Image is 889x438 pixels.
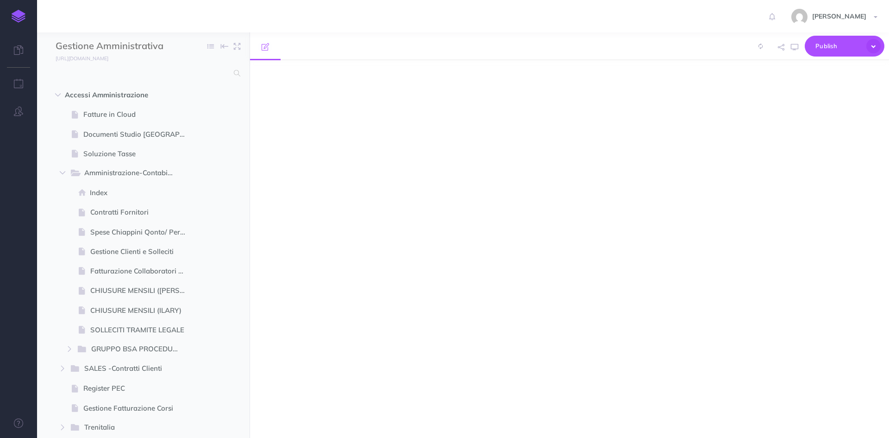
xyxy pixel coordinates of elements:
button: Publish [805,36,884,57]
span: Fatturazione Collaboratori ECS [90,266,194,277]
span: Gestione Clienti e Solleciti [90,246,194,257]
span: Amministrazione-Contabilità [84,167,181,179]
span: Gestione Fatturazione Corsi [83,403,194,414]
small: [URL][DOMAIN_NAME] [56,55,108,62]
span: Index [90,187,194,198]
span: GRUPPO BSA PROCEDURA [91,343,186,355]
span: Soluzione Tasse [83,148,194,159]
span: SALES -Contratti Clienti [84,363,180,375]
span: CHIUSURE MENSILI (ILARY) [90,305,194,316]
span: [PERSON_NAME] [808,12,871,20]
span: Accessi Amministrazione [65,89,182,101]
span: Register PEC [83,383,194,394]
span: Fatture in Cloud [83,109,194,120]
span: CHIUSURE MENSILI ([PERSON_NAME]) [90,285,194,296]
a: [URL][DOMAIN_NAME] [37,53,118,63]
span: Spese Chiappini Qonto/ Personali [90,227,194,238]
img: 773ddf364f97774a49de44848d81cdba.jpg [791,9,808,25]
input: Documentation Name [56,39,164,53]
span: Contratti Fornitori [90,207,194,218]
input: Search [56,65,228,82]
span: SOLLECITI TRAMITE LEGALE [90,324,194,336]
span: Trenitalia [84,422,180,434]
img: logo-mark.svg [12,10,25,23]
span: Publish [815,39,862,53]
span: Documenti Studio [GEOGRAPHIC_DATA] [83,129,194,140]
